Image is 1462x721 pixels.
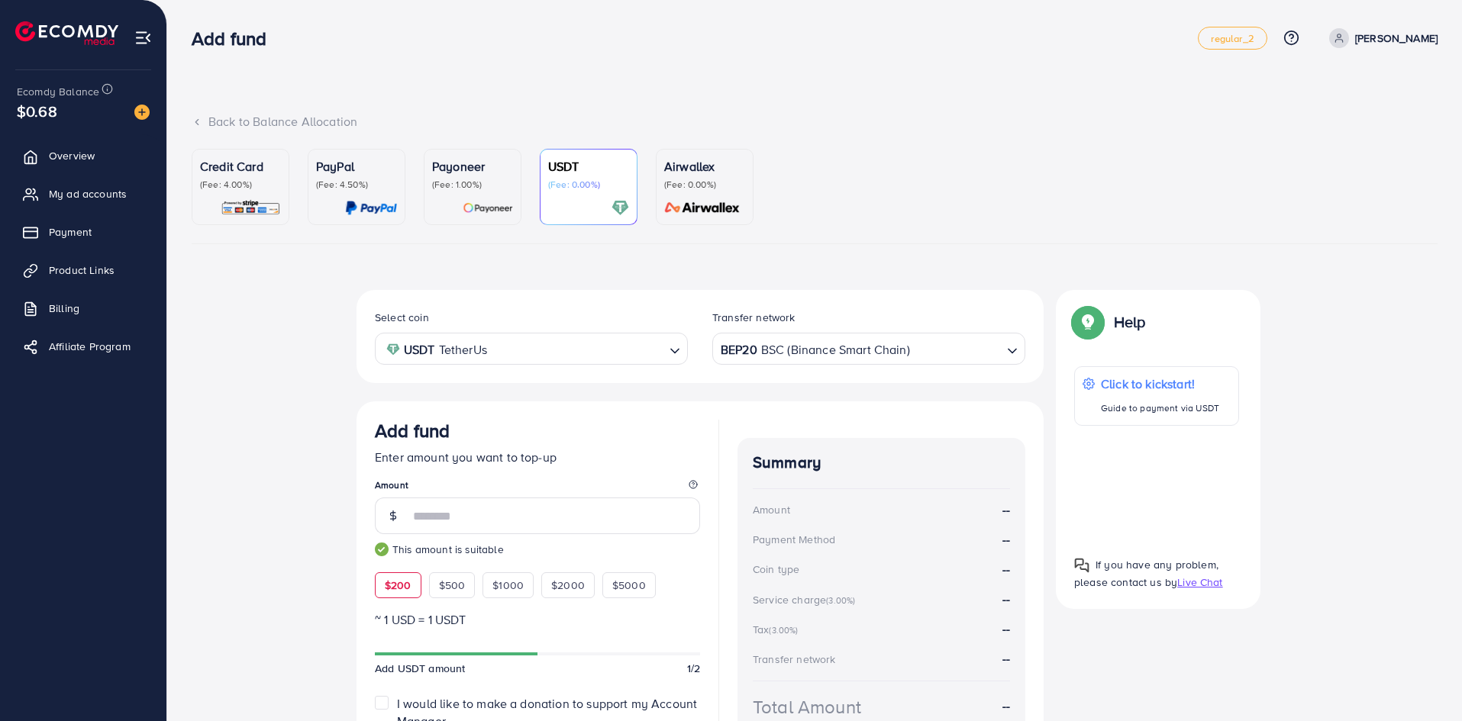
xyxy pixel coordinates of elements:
[375,542,389,556] img: guide
[1101,375,1219,393] p: Click to kickstart!
[439,339,487,361] span: TetherUs
[912,337,1001,361] input: Search for option
[17,100,57,122] span: $0.68
[200,179,281,191] p: (Fee: 4.00%)
[548,157,629,175] p: USDT
[712,310,796,325] label: Transfer network
[463,199,513,217] img: card
[1002,561,1010,578] strong: --
[687,661,700,676] span: 1/2
[753,592,860,607] div: Service charge
[753,453,1010,472] h4: Summary
[375,333,688,364] div: Search for option
[721,339,757,361] strong: BEP20
[1177,575,1222,590] span: Live Chat
[11,140,155,171] a: Overview
[1074,558,1089,573] img: Popup guide
[1323,28,1438,48] a: [PERSON_NAME]
[49,224,92,240] span: Payment
[49,339,131,354] span: Affiliate Program
[375,610,700,629] p: ~ 1 USD = 1 USDT
[11,293,155,323] a: Billing
[316,179,397,191] p: (Fee: 4.50%)
[134,105,150,120] img: image
[1002,650,1010,667] strong: --
[612,578,646,593] span: $5000
[11,255,155,285] a: Product Links
[49,186,127,201] span: My ad accounts
[49,148,95,163] span: Overview
[712,333,1025,364] div: Search for option
[753,652,836,667] div: Transfer network
[1002,620,1010,637] strong: --
[192,27,279,50] h3: Add fund
[345,199,397,217] img: card
[1355,29,1438,47] p: [PERSON_NAME]
[492,578,524,593] span: $1000
[386,343,400,356] img: coin
[753,562,799,577] div: Coin type
[612,199,629,217] img: card
[492,337,663,361] input: Search for option
[375,478,700,497] legend: Amount
[769,624,798,636] small: (3.00%)
[1114,313,1146,331] p: Help
[375,310,429,325] label: Select coin
[1074,308,1102,336] img: Popup guide
[1211,34,1254,43] span: regular_2
[432,179,513,191] p: (Fee: 1.00%)
[11,217,155,247] a: Payment
[375,661,465,676] span: Add USDT amount
[551,578,585,593] span: $2000
[375,542,700,557] small: This amount is suitable
[385,578,411,593] span: $200
[404,339,435,361] strong: USDT
[1002,531,1010,549] strong: --
[375,420,450,442] h3: Add fund
[192,113,1438,130] div: Back to Balance Allocation
[826,594,855,607] small: (3.00%)
[1074,557,1218,590] span: If you have any problem, please contact us by
[753,502,790,517] div: Amount
[1101,399,1219,417] p: Guide to payment via USDT
[753,694,861,720] div: Total Amount
[753,532,835,547] div: Payment Method
[49,301,79,316] span: Billing
[1198,27,1267,50] a: regular_2
[1002,591,1010,607] strong: --
[200,157,281,175] p: Credit Card
[1397,652,1451,710] iframe: Chat
[49,262,115,278] span: Product Links
[664,157,745,175] p: Airwallex
[1002,501,1010,519] strong: --
[664,179,745,191] p: (Fee: 0.00%)
[753,622,803,637] div: Tax
[15,21,118,45] img: logo
[11,179,155,209] a: My ad accounts
[221,199,281,217] img: card
[316,157,397,175] p: PayPal
[11,331,155,362] a: Affiliate Program
[17,84,99,99] span: Ecomdy Balance
[439,578,466,593] span: $500
[134,29,152,47] img: menu
[548,179,629,191] p: (Fee: 0.00%)
[761,339,910,361] span: BSC (Binance Smart Chain)
[1002,697,1010,715] strong: --
[375,448,700,466] p: Enter amount you want to top-up
[432,157,513,175] p: Payoneer
[660,199,745,217] img: card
